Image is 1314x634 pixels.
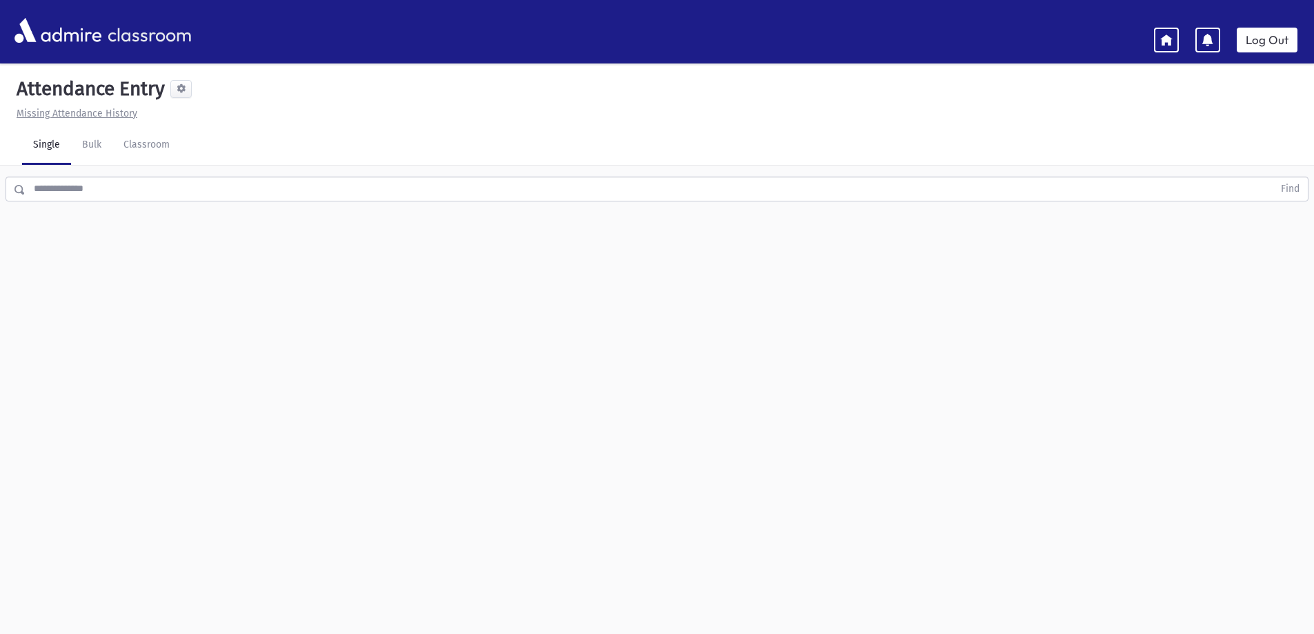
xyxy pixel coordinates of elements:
a: Missing Attendance History [11,108,137,119]
a: Single [22,126,71,165]
span: classroom [105,12,192,49]
a: Classroom [112,126,181,165]
a: Log Out [1237,28,1297,52]
button: Find [1273,177,1308,201]
h5: Attendance Entry [11,77,165,101]
u: Missing Attendance History [17,108,137,119]
img: AdmirePro [11,14,105,46]
a: Bulk [71,126,112,165]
